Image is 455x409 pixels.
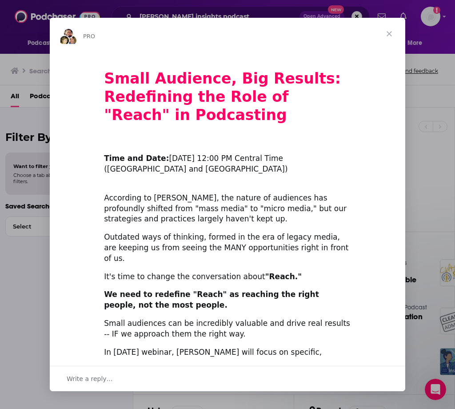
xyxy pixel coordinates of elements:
[104,232,351,264] div: Outdated ways of thinking, formed in the era of legacy media, are keeping us from seeing the MANY...
[50,366,405,391] div: Open conversation and reply
[104,347,351,369] div: In [DATE] webinar, [PERSON_NAME] will focus on specific, tactical aspects of making this new appr...
[265,272,302,281] b: "Reach."
[83,33,95,40] span: PRO
[59,35,70,46] img: Barbara avatar
[104,290,319,309] b: We need to redefine "Reach" as reaching the right people, not the most people.
[104,182,351,225] div: According to [PERSON_NAME], the nature of audiences has profoundly shifted from "mass media" to "...
[104,272,351,282] div: It's time to change the conversation about
[104,143,351,175] div: ​ [DATE] 12:00 PM Central Time ([GEOGRAPHIC_DATA] and [GEOGRAPHIC_DATA])
[67,35,77,46] img: Dave avatar
[373,18,405,50] span: Close
[104,70,341,124] b: Small Audience, Big Results: Redefining the Role of "Reach" in Podcasting
[104,154,169,163] b: Time and Date:
[63,28,74,39] img: Sydney avatar
[104,318,351,340] div: Small audiences can be incredibly valuable and drive real results -- IF we approach them the righ...
[67,373,113,385] span: Write a reply…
